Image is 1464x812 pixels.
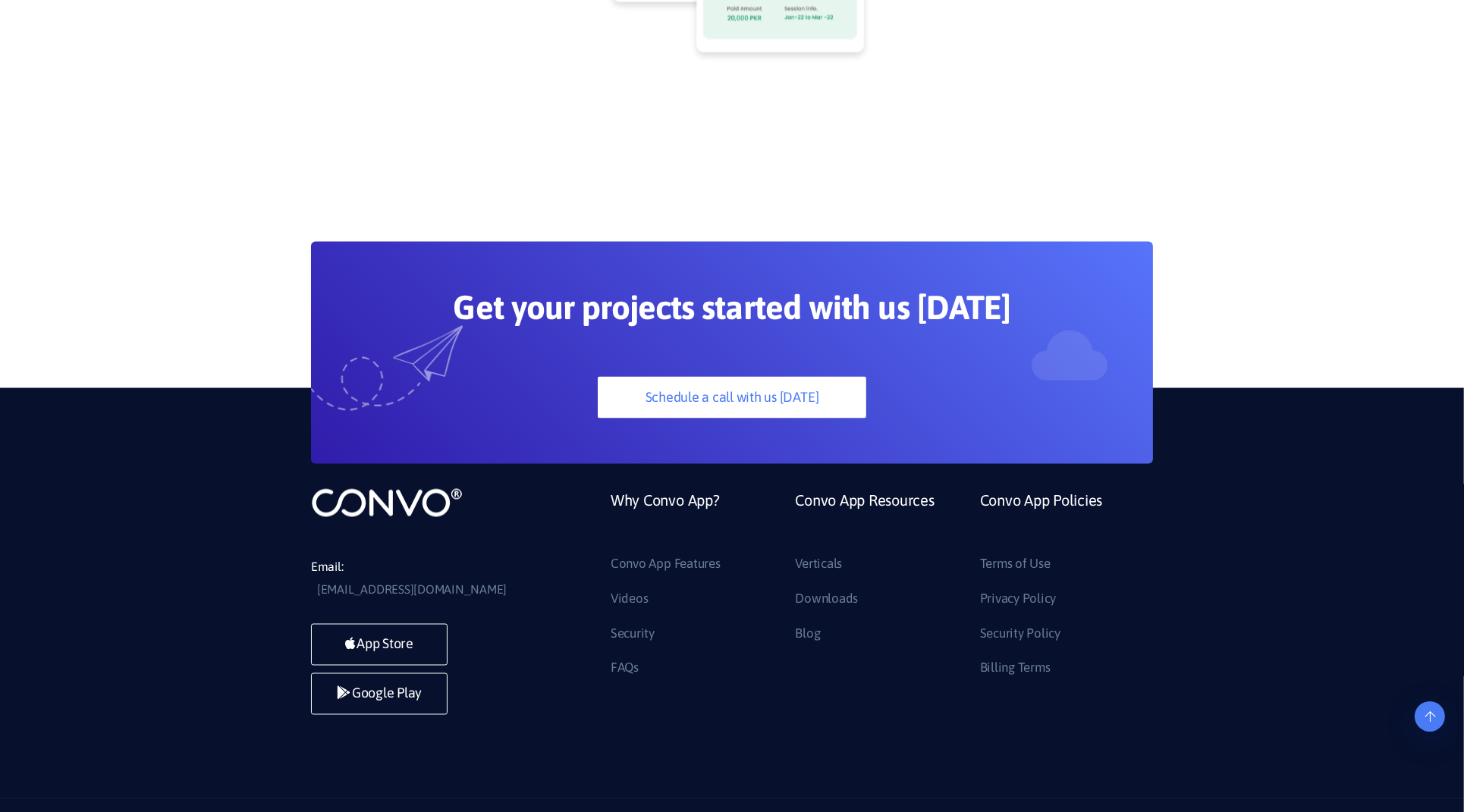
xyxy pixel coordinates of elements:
[980,487,1103,553] a: Convo App Policies
[980,657,1051,681] a: Billing Terms
[311,487,463,519] img: logo_not_found
[795,588,858,612] a: Downloads
[611,588,649,612] a: Videos
[317,579,507,602] a: [EMAIL_ADDRESS][DOMAIN_NAME]
[311,673,448,715] a: Google Play
[980,622,1060,647] a: Security Policy
[611,553,721,577] a: Convo App Features
[599,487,1153,691] div: Footer
[980,588,1057,612] a: Privacy Policy
[980,553,1051,577] a: Terms of Use
[795,622,820,647] a: Blog
[383,287,1081,339] h2: Get your projects started with us [DATE]
[611,622,655,647] a: Security
[598,377,866,419] a: Schedule a call with us [DATE]
[795,487,934,553] a: Convo App Resources
[311,556,539,602] li: Email:
[611,487,720,553] a: Why Convo App?
[795,553,842,577] a: Verticals
[611,657,639,681] a: FAQs
[311,624,448,666] a: App Store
